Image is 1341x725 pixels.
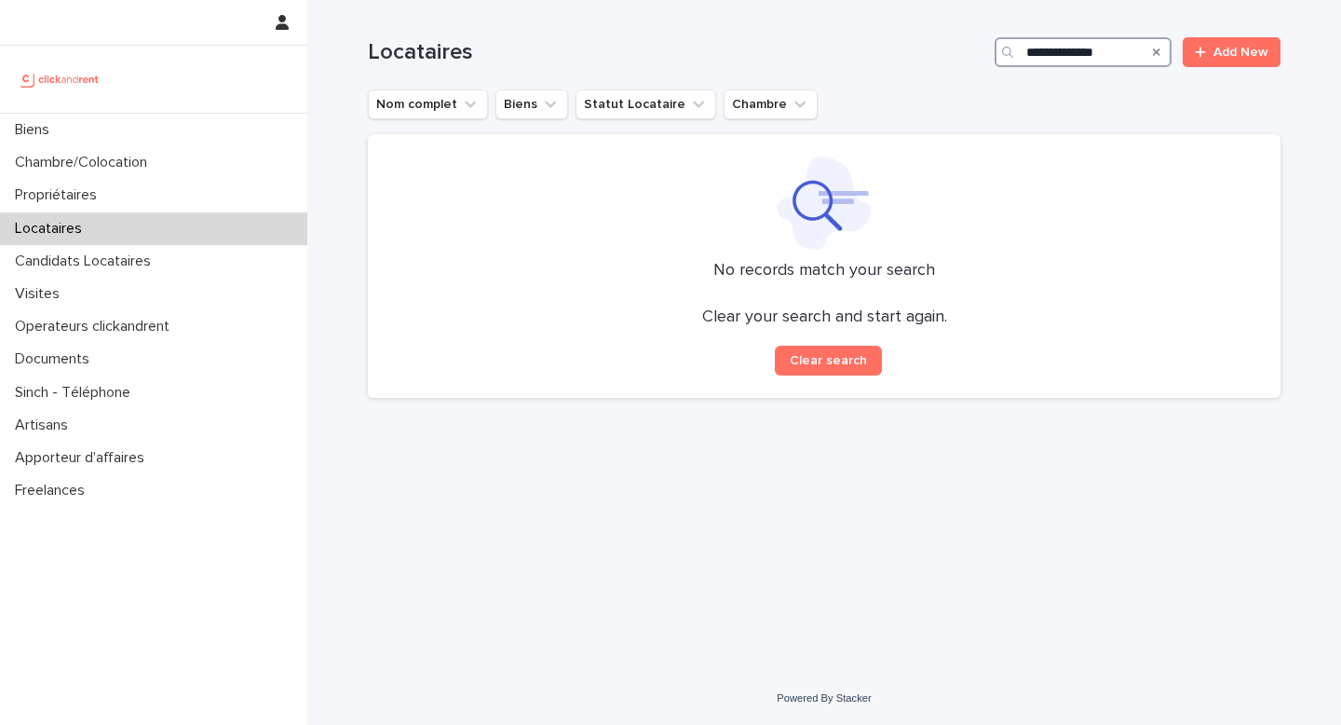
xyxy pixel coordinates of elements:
button: Biens [495,89,568,119]
button: Statut Locataire [576,89,716,119]
p: Visites [7,285,74,303]
p: No records match your search [390,261,1258,281]
p: Sinch - Téléphone [7,384,145,402]
p: Operateurs clickandrent [7,318,184,335]
p: Candidats Locataires [7,253,166,270]
button: Clear search [775,346,882,376]
p: Clear your search and start again. [702,308,947,328]
img: UCB0brd3T0yccxBKYDjQ [15,61,105,98]
p: Chambre/Colocation [7,154,162,171]
input: Search [995,37,1172,67]
a: Powered By Stacker [777,692,871,704]
button: Nom complet [368,89,488,119]
a: Add New [1183,37,1280,67]
p: Artisans [7,417,83,434]
span: Clear search [790,354,867,367]
h1: Locataires [368,39,987,66]
p: Locataires [7,220,97,238]
span: Add New [1213,46,1268,59]
p: Apporteur d'affaires [7,449,159,467]
button: Chambre [724,89,818,119]
p: Propriétaires [7,186,112,204]
p: Freelances [7,482,100,499]
p: Documents [7,350,104,368]
p: Biens [7,121,64,139]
